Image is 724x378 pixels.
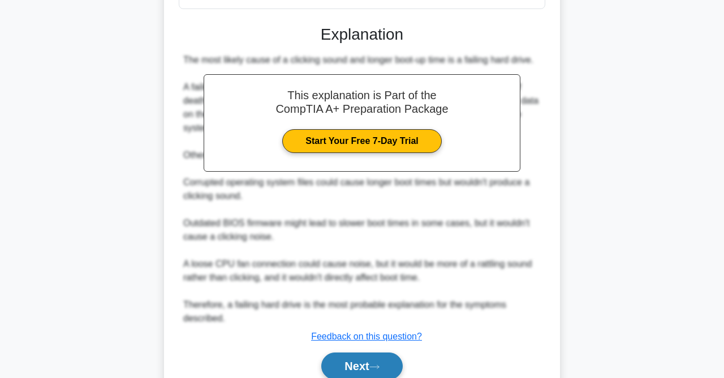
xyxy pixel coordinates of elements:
h3: Explanation [186,25,538,44]
a: Feedback on this question? [311,332,422,341]
div: The most likely cause of a clicking sound and longer boot-up time is a failing hard drive. A fail... [183,53,541,325]
a: Start Your Free 7-Day Trial [282,129,441,153]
